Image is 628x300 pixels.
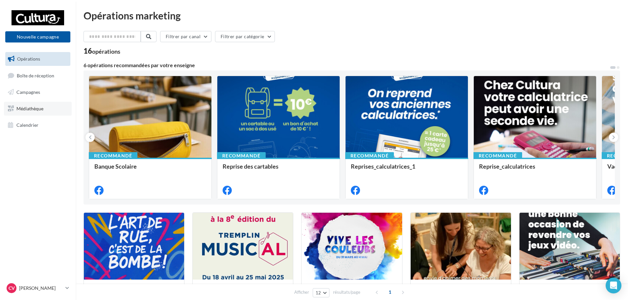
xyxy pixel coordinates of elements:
span: Opérations [17,56,40,62]
button: Filtrer par canal [160,31,211,42]
button: 12 [313,288,329,297]
span: Médiathèque [16,106,43,111]
p: [PERSON_NAME] [19,285,63,291]
span: Afficher [294,289,309,295]
a: Médiathèque [4,102,72,116]
span: Calendrier [16,122,38,127]
div: Recommandé [345,152,394,159]
span: 1 [385,287,395,297]
div: Recommandé [89,152,137,159]
div: 6 opérations recommandées par votre enseigne [84,63,610,68]
span: Campagnes [16,89,40,95]
a: Calendrier [4,118,72,132]
span: Banque Scolaire [94,163,137,170]
span: Reprise_calculatrices [479,163,535,170]
div: Open Intercom Messenger [606,278,621,293]
div: opérations [92,48,120,54]
span: Boîte de réception [17,72,54,78]
a: Opérations [4,52,72,66]
button: Nouvelle campagne [5,31,70,42]
span: Reprises_calculatrices_1 [351,163,415,170]
span: Reprise des cartables [223,163,278,170]
a: CV [PERSON_NAME] [5,282,70,294]
button: Filtrer par catégorie [215,31,275,42]
span: résultats/page [333,289,360,295]
a: Boîte de réception [4,68,72,83]
div: Recommandé [473,152,522,159]
div: Recommandé [217,152,266,159]
div: Opérations marketing [84,11,620,20]
a: Campagnes [4,85,72,99]
span: 12 [316,290,321,295]
span: CV [9,285,15,291]
div: 16 [84,47,120,55]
